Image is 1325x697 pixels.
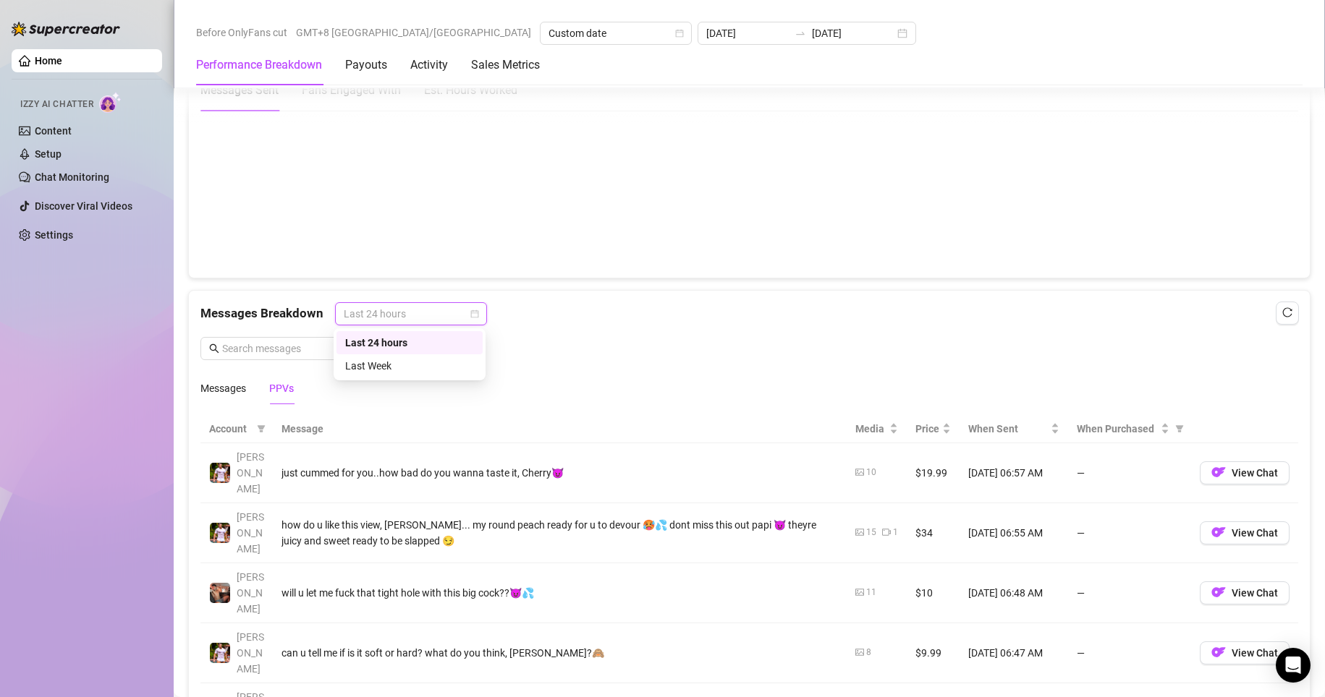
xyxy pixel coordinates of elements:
[1211,585,1226,599] img: OF
[915,421,939,437] span: Price
[1200,641,1290,664] button: OFView Chat
[866,526,876,539] div: 15
[795,27,806,39] span: swap-right
[302,83,401,97] span: Fans Engaged With
[1175,424,1184,433] span: filter
[1068,623,1191,683] td: —
[907,503,960,563] td: $34
[866,586,876,599] div: 11
[1232,647,1278,659] span: View Chat
[1200,650,1290,662] a: OFView Chat
[209,343,219,354] span: search
[200,302,1298,325] div: Messages Breakdown
[968,421,1048,437] span: When Sent
[99,92,122,113] img: AI Chatter
[281,517,838,549] div: how do u like this view, [PERSON_NAME]... my round peach ready for u to devour 🥵💦 dont miss this ...
[210,583,230,603] img: Osvaldo
[254,418,268,440] span: filter
[20,98,93,111] span: Izzy AI Chatter
[237,571,264,615] span: [PERSON_NAME]
[1200,590,1290,602] a: OFView Chat
[1200,581,1290,604] button: OFView Chat
[1200,470,1290,482] a: OFView Chat
[855,468,864,476] span: picture
[296,22,531,43] span: GMT+8 [GEOGRAPHIC_DATA]/[GEOGRAPHIC_DATA]
[1282,307,1292,317] span: reload
[847,415,907,443] th: Media
[237,451,264,495] span: [PERSON_NAME]
[1068,503,1191,563] td: —
[35,125,72,137] a: Content
[795,27,806,39] span: to
[200,83,279,97] span: Messages Sent
[345,56,387,74] div: Payouts
[222,341,370,356] input: Search messages
[196,56,322,74] div: Performance Breakdown
[960,415,1068,443] th: When Sent
[1068,443,1191,503] td: —
[237,631,264,675] span: [PERSON_NAME]
[12,22,120,36] img: logo-BBDzfeDw.svg
[237,511,264,555] span: [PERSON_NAME]
[1068,563,1191,623] td: —
[1200,521,1290,544] button: OFView Chat
[1211,645,1226,659] img: OF
[855,421,886,437] span: Media
[866,646,871,659] div: 8
[855,528,864,536] span: picture
[882,528,891,536] span: video-camera
[1200,530,1290,542] a: OFView Chat
[35,200,132,212] a: Discover Viral Videos
[907,563,960,623] td: $10
[424,81,517,99] div: Est. Hours Worked
[960,563,1068,623] td: [DATE] 06:48 AM
[210,523,230,543] img: Hector
[269,380,294,396] div: PPVs
[196,22,287,43] span: Before OnlyFans cut
[273,415,847,443] th: Message
[855,588,864,596] span: picture
[344,303,478,325] span: Last 24 hours
[281,645,838,661] div: can u tell me if is it soft or hard? what do you think, [PERSON_NAME]?🙈
[1077,421,1158,437] span: When Purchased
[209,421,251,437] span: Account
[675,29,684,38] span: calendar
[1232,527,1278,539] span: View Chat
[210,463,230,483] img: Hector
[960,503,1068,563] td: [DATE] 06:55 AM
[471,56,540,74] div: Sales Metrics
[35,55,62,67] a: Home
[470,309,479,318] span: calendar
[200,380,246,396] div: Messages
[35,229,73,241] a: Settings
[907,415,960,443] th: Price
[706,25,789,41] input: Start date
[855,648,864,657] span: picture
[345,358,474,374] div: Last Week
[907,443,960,503] td: $19.99
[336,331,483,354] div: Last 24 hours
[35,148,62,160] a: Setup
[210,643,230,663] img: Hector
[893,526,898,539] div: 1
[812,25,894,41] input: End date
[1276,648,1311,683] div: Open Intercom Messenger
[281,585,838,601] div: will u let me fuck that tight hole with this big cock??😈💦
[549,22,683,44] span: Custom date
[1211,465,1226,479] img: OF
[1211,525,1226,539] img: OF
[866,466,876,479] div: 10
[960,443,1068,503] td: [DATE] 06:57 AM
[1232,587,1278,599] span: View Chat
[1200,461,1290,484] button: OFView Chat
[345,335,474,351] div: Last 24 hours
[1068,415,1191,443] th: When Purchased
[1232,467,1278,479] span: View Chat
[336,354,483,377] div: Last Week
[281,465,838,481] div: just cummed for you..how bad do you wanna taste it, Cherry😈
[410,56,448,74] div: Activity
[1172,418,1187,440] span: filter
[960,623,1068,683] td: [DATE] 06:47 AM
[907,623,960,683] td: $9.99
[35,171,109,183] a: Chat Monitoring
